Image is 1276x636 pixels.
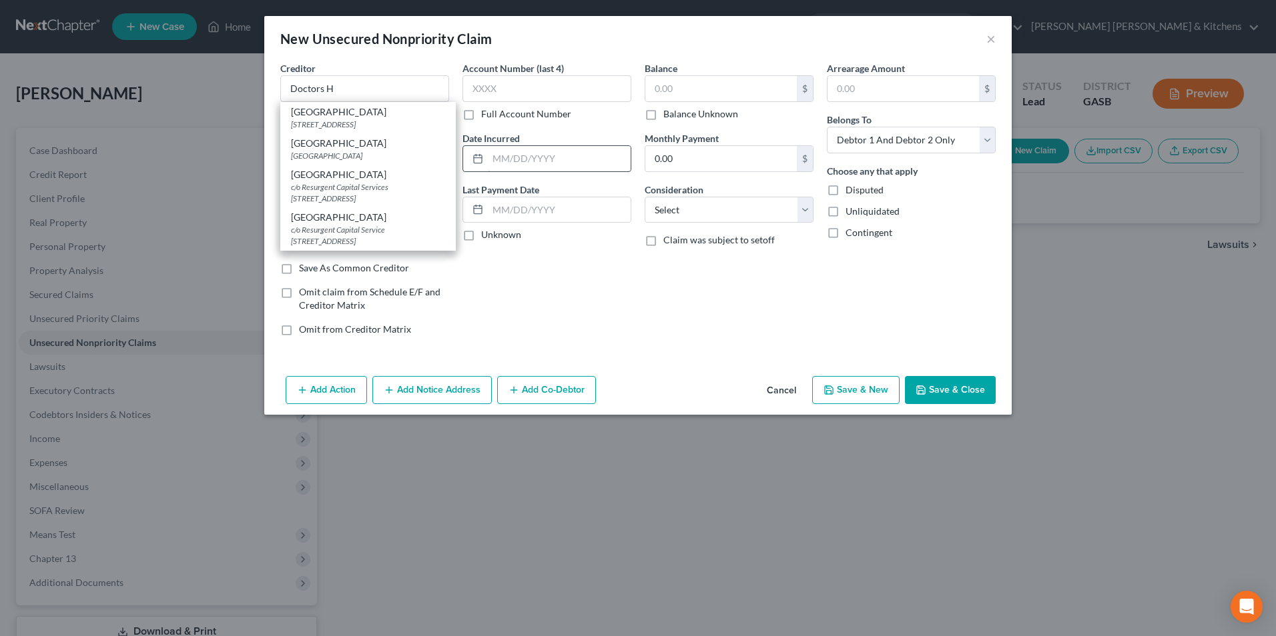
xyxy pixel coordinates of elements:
[756,377,807,404] button: Cancel
[827,114,872,125] span: Belongs To
[462,131,520,145] label: Date Incurred
[645,131,719,145] label: Monthly Payment
[663,234,775,245] span: Claim was subject to setoff
[291,150,445,161] div: [GEOGRAPHIC_DATA]
[291,105,445,119] div: [GEOGRAPHIC_DATA]
[462,61,564,75] label: Account Number (last 4)
[481,107,571,121] label: Full Account Number
[280,29,492,48] div: New Unsecured Nonpriority Claim
[797,146,813,171] div: $
[1231,591,1263,623] div: Open Intercom Messenger
[299,261,409,275] label: Save As Common Creditor
[645,76,797,101] input: 0.00
[299,286,440,311] span: Omit claim from Schedule E/F and Creditor Matrix
[291,119,445,130] div: [STREET_ADDRESS]
[846,184,884,195] span: Disputed
[812,376,900,404] button: Save & New
[488,146,631,171] input: MM/DD/YYYY
[846,227,892,238] span: Contingent
[280,75,449,102] input: Search creditor by name...
[497,376,596,404] button: Add Co-Debtor
[280,63,316,74] span: Creditor
[291,211,445,224] div: [GEOGRAPHIC_DATA]
[905,376,996,404] button: Save & Close
[827,61,905,75] label: Arrearage Amount
[299,323,411,335] span: Omit from Creditor Matrix
[462,183,539,197] label: Last Payment Date
[372,376,492,404] button: Add Notice Address
[291,181,445,204] div: c/o Resurgent Capital Services [STREET_ADDRESS]
[481,228,521,241] label: Unknown
[797,76,813,101] div: $
[663,107,738,121] label: Balance Unknown
[827,164,918,178] label: Choose any that apply
[645,61,677,75] label: Balance
[291,224,445,247] div: c/o Resurgent Capital Service [STREET_ADDRESS]
[645,183,703,197] label: Consideration
[986,31,996,47] button: ×
[291,168,445,181] div: [GEOGRAPHIC_DATA]
[462,75,631,102] input: XXXX
[488,197,631,223] input: MM/DD/YYYY
[979,76,995,101] div: $
[286,376,367,404] button: Add Action
[291,137,445,150] div: [GEOGRAPHIC_DATA]
[846,205,900,217] span: Unliquidated
[645,146,797,171] input: 0.00
[828,76,979,101] input: 0.00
